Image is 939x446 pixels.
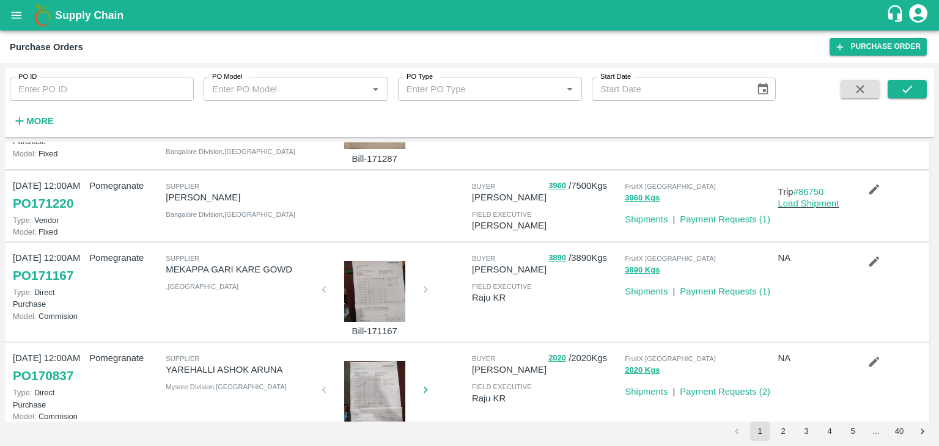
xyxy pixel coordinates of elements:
[407,72,433,82] label: PO Type
[26,116,54,126] strong: More
[548,179,566,193] button: 3960
[472,255,495,262] span: buyer
[166,383,286,390] span: Mysore Division , [GEOGRAPHIC_DATA]
[13,312,36,321] span: Model:
[166,191,314,204] p: [PERSON_NAME]
[166,355,199,362] span: Supplier
[668,208,675,226] div: |
[592,78,746,101] input: Start Date
[472,355,495,362] span: buyer
[907,2,929,28] div: account of current user
[31,3,55,27] img: logo
[778,351,850,365] p: NA
[472,211,532,218] span: field executive
[625,263,660,277] button: 3890 Kgs
[367,81,383,97] button: Open
[625,214,668,224] a: Shipments
[329,152,421,166] p: Bill-171287
[625,355,716,362] span: FruitX [GEOGRAPHIC_DATA]
[751,78,775,101] button: Choose date
[472,383,532,390] span: field executive
[625,183,716,190] span: FruitX [GEOGRAPHIC_DATA]
[843,422,863,441] button: Go to page 5
[866,426,886,437] div: …
[166,183,199,190] span: Supplier
[820,422,839,441] button: Go to page 4
[13,387,84,410] p: Direct Purchase
[600,72,631,82] label: Start Date
[89,351,161,365] p: Pomegranate
[13,227,36,236] span: Model:
[830,38,927,56] a: Purchase Order
[13,265,73,287] a: PO171167
[797,422,816,441] button: Go to page 3
[89,251,161,265] p: Pomegranate
[166,148,295,155] span: Bangalore Division , [GEOGRAPHIC_DATA]
[13,192,73,214] a: PO171220
[166,255,199,262] span: Supplier
[212,72,243,82] label: PO Model
[472,263,547,276] p: [PERSON_NAME]
[548,251,566,265] button: 3890
[13,149,36,158] span: Model:
[166,363,314,376] p: YAREHALLI ASHOK ARUNA
[472,191,547,204] p: [PERSON_NAME]
[13,412,36,421] span: Model:
[472,183,495,190] span: buyer
[472,392,543,405] p: Raju KR
[778,251,850,265] p: NA
[725,422,934,441] nav: pagination navigation
[889,422,909,441] button: Go to page 40
[548,251,620,265] p: / 3890 Kgs
[10,111,57,131] button: More
[10,78,194,101] input: Enter PO ID
[166,283,238,290] span: , [GEOGRAPHIC_DATA]
[13,214,84,226] p: Vendor
[680,287,770,296] a: Payment Requests (1)
[472,219,547,232] p: [PERSON_NAME]
[562,81,578,97] button: Open
[402,81,542,97] input: Enter PO Type
[166,211,295,218] span: Bangalore Division , [GEOGRAPHIC_DATA]
[778,185,850,199] p: Trip
[625,255,716,262] span: FruitX [GEOGRAPHIC_DATA]
[13,148,84,159] p: Fixed
[13,365,73,387] a: PO170837
[13,179,84,192] p: [DATE] 12:00AM
[207,81,348,97] input: Enter PO Model
[13,388,32,397] span: Type:
[548,351,620,365] p: / 2020 Kgs
[18,72,37,82] label: PO ID
[55,7,886,24] a: Supply Chain
[625,287,668,296] a: Shipments
[625,191,660,205] button: 3960 Kgs
[13,226,84,238] p: Fixed
[13,287,84,310] p: Direct Purchase
[10,39,83,55] div: Purchase Orders
[472,291,543,304] p: Raju KR
[548,351,566,365] button: 2020
[89,179,161,192] p: Pomegranate
[668,280,675,298] div: |
[2,1,31,29] button: open drawer
[13,411,84,422] p: Commision
[913,422,932,441] button: Go to next page
[472,363,547,376] p: [PERSON_NAME]
[625,364,660,378] button: 2020 Kgs
[625,387,668,397] a: Shipments
[773,422,793,441] button: Go to page 2
[13,351,84,365] p: [DATE] 12:00AM
[680,387,770,397] a: Payment Requests (2)
[548,179,620,193] p: / 7500 Kgs
[668,380,675,398] div: |
[886,4,907,26] div: customer-support
[680,214,770,224] a: Payment Requests (1)
[13,216,32,225] span: Type:
[55,9,123,21] b: Supply Chain
[166,263,314,276] p: MEKAPPA GARI KARE GOWD
[794,187,824,197] a: #86750
[778,199,839,208] a: Load Shipment
[13,288,32,297] span: Type:
[13,251,84,265] p: [DATE] 12:00AM
[750,422,770,441] button: page 1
